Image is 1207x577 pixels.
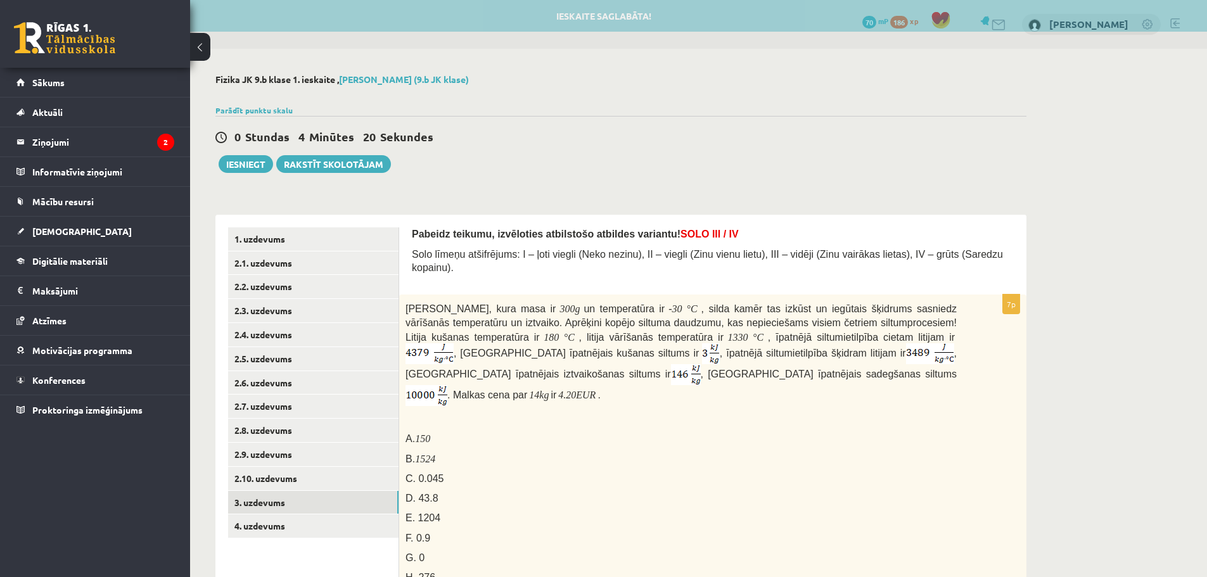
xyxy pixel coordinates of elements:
[32,157,174,186] legend: Informatīvie ziņojumi
[575,303,580,314] : g
[32,225,132,237] span: [DEMOGRAPHIC_DATA]
[228,467,399,490] a: 2.10. uzdevums
[529,390,539,400] : 14
[768,332,955,343] span: , īpatnējā siltumietilpība cietam litijam ir
[16,187,174,216] a: Mācību resursi
[406,533,430,543] span: F. 0.9
[728,332,757,343] : 1330 °
[568,332,575,343] : C
[32,374,86,386] span: Konferences
[671,364,701,385] img: ggYsrHbh6guiMdWP1Rl+AeQsgKsR0uNQAAAAAElFTkSuQmCC
[32,127,174,156] legend: Ziņojumi
[720,348,906,358] span: , īpatnējā siltumietilpība šķidram litijam ir
[16,157,174,186] a: Informatīvie ziņojumi
[412,229,739,239] span: Pabeidz teikumu, izvēloties atbilstošo atbildes variantu!
[544,332,568,343] : 180 °
[32,196,94,207] span: Mācību resursi
[16,336,174,365] a: Motivācijas programma
[228,443,399,466] a: 2.9. uzdevums
[701,369,957,379] span: , [GEOGRAPHIC_DATA] īpatnējais sadegšanas siltums
[680,229,739,239] span: SOLO III / IV
[228,371,399,395] a: 2.6. uzdevums
[32,345,132,356] span: Motivācijas programma
[406,348,957,379] span: , [GEOGRAPHIC_DATA] īpatnējais iztvaikošanas siltums ir
[558,390,576,400] : 4.20
[215,74,1026,85] h2: Fizika JK 9.b klase 1. ieskaite ,
[412,249,1003,273] span: Solo līmeņu atšifrējums: I – ļoti viegli (Neko nezinu), II – viegli (Zinu vienu lietu), III – vid...
[406,303,957,343] span: , silda kamēr tas izkūst un iegūtais šķidrums sasniedz vārīšanās temperatūru un iztvaiko. Aprēķin...
[406,433,415,444] span: A.
[16,246,174,276] a: Digitālie materiāli
[406,552,425,563] span: G. 0
[32,315,67,326] span: Atzīmes
[415,453,435,464] : 1524
[228,395,399,418] a: 2.7. uzdevums
[228,251,399,275] a: 2.1. uzdevums
[339,73,469,85] a: [PERSON_NAME] (9.b JK klase)
[16,306,174,335] a: Atzīmes
[228,299,399,322] a: 2.3. uzdevums
[16,127,174,156] a: Ziņojumi2
[906,343,954,364] img: APuKr1gdPH03AAAAAElFTkSuQmCC
[578,332,724,343] span: , litija vārīšanās temperatūra ir
[245,129,290,144] span: Stundas
[228,491,399,514] a: 3. uzdevums
[559,303,575,314] : 300
[228,347,399,371] a: 2.5. uzdevums
[406,343,454,364] img: QLBmToyiFUiywAAAABJRU5ErkJggg==
[14,22,115,54] a: Rīgas 1. Tālmācības vidusskola
[691,303,698,314] : C
[234,129,241,144] span: 0
[32,106,63,118] span: Aktuāli
[157,134,174,151] i: 2
[16,68,174,97] a: Sākums
[16,395,174,424] a: Proktoringa izmēģinājums
[16,98,174,127] a: Aktuāli
[298,129,305,144] span: 4
[228,275,399,298] a: 2.2. uzdevums
[406,473,444,484] span: C. 0.045
[228,419,399,442] a: 2.8. uzdevums
[228,323,399,346] a: 2.4. uzdevums
[406,512,440,523] span: E. 1204
[757,332,764,343] : C
[215,105,293,115] a: Parādīt punktu skalu
[228,227,399,251] a: 1. uzdevums
[672,303,691,314] : 30 °
[597,390,600,400] span: .
[219,155,273,173] button: Iesniegt
[668,303,672,314] : -
[32,404,143,415] span: Proktoringa izmēģinājums
[454,348,699,358] span: , [GEOGRAPHIC_DATA] īpatnējais kušanas siltums ir
[576,390,596,400] : EUR
[16,365,174,395] a: Konferences
[32,276,174,305] legend: Maksājumi
[584,303,665,314] span: un temperatūra ir
[702,343,720,364] img: a0Qj+l2d6ASLvORrY2NoCAAAAAElFTkSuQmCC
[406,453,415,464] span: B.
[16,276,174,305] a: Maksājumi
[380,129,433,144] span: Sekundes
[447,390,527,400] span: . Malkas cena par
[32,255,108,267] span: Digitālie materiāli
[16,217,174,246] a: [DEMOGRAPHIC_DATA]
[551,390,556,400] span: ir
[363,129,376,144] span: 20
[415,433,430,444] : 150
[1002,294,1020,314] p: 7p
[309,129,354,144] span: Minūtes
[406,303,556,314] span: [PERSON_NAME], kura masa ir
[276,155,391,173] a: Rakstīt skolotājam
[32,77,65,88] span: Sākums
[406,385,447,406] img: TKWhtgAAAABJRU5ErkJggg==
[228,514,399,538] a: 4. uzdevums
[539,390,549,400] : kg
[406,493,438,504] span: D. 43.8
